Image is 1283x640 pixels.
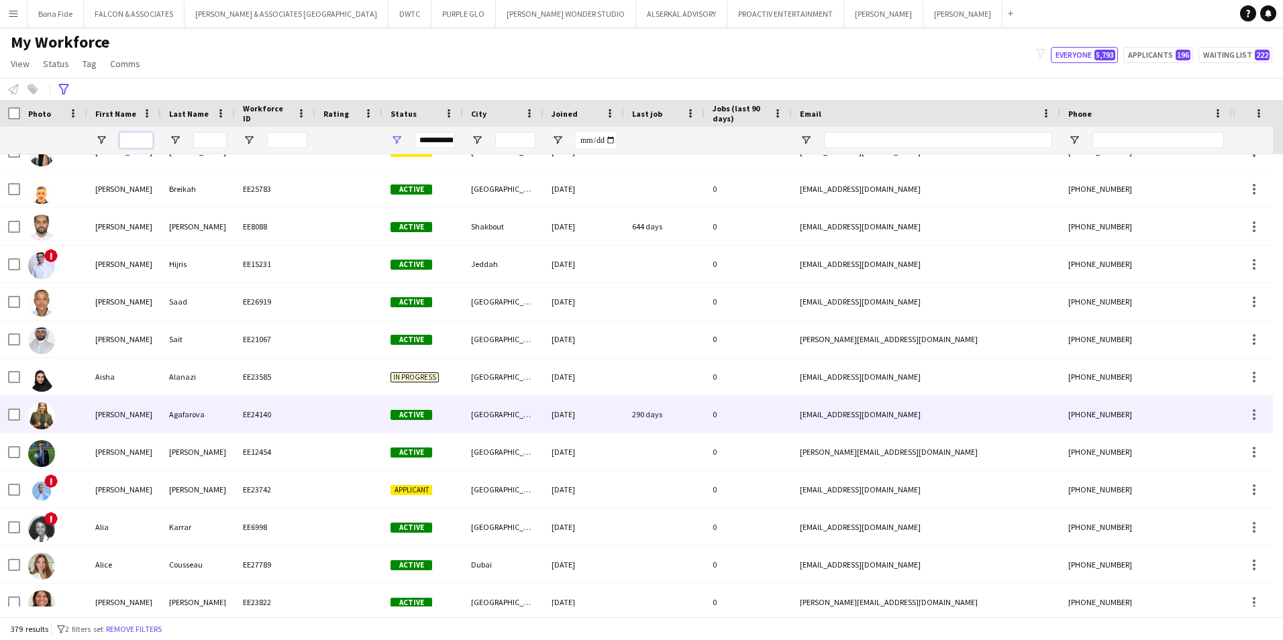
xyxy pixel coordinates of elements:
[391,260,432,270] span: Active
[83,58,97,70] span: Tag
[792,584,1060,621] div: [PERSON_NAME][EMAIL_ADDRESS][DOMAIN_NAME]
[1060,546,1232,583] div: [PHONE_NUMBER]
[235,396,315,433] div: EE24140
[161,471,235,508] div: [PERSON_NAME]
[87,396,161,433] div: [PERSON_NAME]
[576,132,616,148] input: Joined Filter Input
[1060,170,1232,207] div: [PHONE_NUMBER]
[431,1,496,27] button: PURPLE GLO
[800,134,812,146] button: Open Filter Menu
[495,132,535,148] input: City Filter Input
[95,109,136,119] span: First Name
[87,471,161,508] div: [PERSON_NAME]
[463,170,544,207] div: [GEOGRAPHIC_DATA]
[28,177,55,204] img: Ahmed Breikah
[463,546,544,583] div: Dubaï
[792,246,1060,282] div: [EMAIL_ADDRESS][DOMAIN_NAME]
[705,246,792,282] div: 0
[391,410,432,420] span: Active
[705,433,792,470] div: 0
[1060,208,1232,245] div: [PHONE_NUMBER]
[95,134,107,146] button: Open Filter Menu
[544,471,624,508] div: [DATE]
[161,208,235,245] div: [PERSON_NAME]
[1176,50,1190,60] span: 196
[391,134,403,146] button: Open Filter Menu
[705,321,792,358] div: 0
[28,590,55,617] img: Allison Williams
[792,208,1060,245] div: [EMAIL_ADDRESS][DOMAIN_NAME]
[193,132,227,148] input: Last Name Filter Input
[463,471,544,508] div: [GEOGRAPHIC_DATA]
[471,134,483,146] button: Open Filter Menu
[28,1,84,27] button: Bona Fide
[463,208,544,245] div: Shakbout
[28,290,55,317] img: Ahmed Saad
[1068,134,1080,146] button: Open Filter Menu
[496,1,636,27] button: [PERSON_NAME] WONDER STUDIO
[161,584,235,621] div: [PERSON_NAME]
[705,546,792,583] div: 0
[544,321,624,358] div: [DATE]
[28,109,51,119] span: Photo
[28,553,55,580] img: Alice Cousseau
[792,321,1060,358] div: [PERSON_NAME][EMAIL_ADDRESS][DOMAIN_NAME]
[323,109,349,119] span: Rating
[169,134,181,146] button: Open Filter Menu
[235,246,315,282] div: EE15231
[87,546,161,583] div: Alice
[391,560,432,570] span: Active
[1060,358,1232,395] div: [PHONE_NUMBER]
[1094,50,1115,60] span: 5,793
[87,433,161,470] div: [PERSON_NAME]
[235,584,315,621] div: EE23822
[1060,584,1232,621] div: [PHONE_NUMBER]
[28,365,55,392] img: Aisha Alanazi
[552,134,564,146] button: Open Filter Menu
[185,1,389,27] button: [PERSON_NAME] & ASSOCIATES [GEOGRAPHIC_DATA]
[1092,132,1224,148] input: Phone Filter Input
[544,396,624,433] div: [DATE]
[28,403,55,429] img: Aleksandra Agafarova
[11,32,109,52] span: My Workforce
[1068,109,1092,119] span: Phone
[391,523,432,533] span: Active
[391,447,432,458] span: Active
[161,246,235,282] div: Hijris
[463,246,544,282] div: Jeddah
[1255,50,1270,60] span: 222
[463,283,544,320] div: [GEOGRAPHIC_DATA]
[1123,47,1193,63] button: Applicants196
[87,283,161,320] div: [PERSON_NAME]
[391,598,432,608] span: Active
[43,58,69,70] span: Status
[235,208,315,245] div: EE8088
[923,1,1003,27] button: [PERSON_NAME]
[463,433,544,470] div: [GEOGRAPHIC_DATA]
[705,396,792,433] div: 0
[87,208,161,245] div: [PERSON_NAME]
[389,1,431,27] button: DWTC
[77,55,102,72] a: Tag
[235,509,315,545] div: EE6998
[792,433,1060,470] div: [PERSON_NAME][EMAIL_ADDRESS][DOMAIN_NAME]
[87,170,161,207] div: [PERSON_NAME]
[544,170,624,207] div: [DATE]
[28,478,55,504] img: Ali Rostami
[800,109,821,119] span: Email
[161,396,235,433] div: Agafarova
[11,58,30,70] span: View
[792,358,1060,395] div: [EMAIL_ADDRESS][DOMAIN_NAME]
[243,103,291,123] span: Workforce ID
[1060,321,1232,358] div: [PHONE_NUMBER]
[161,509,235,545] div: Karrar
[705,283,792,320] div: 0
[161,546,235,583] div: Cousseau
[87,321,161,358] div: [PERSON_NAME]
[463,509,544,545] div: [GEOGRAPHIC_DATA]
[705,170,792,207] div: 0
[544,283,624,320] div: [DATE]
[391,109,417,119] span: Status
[544,208,624,245] div: [DATE]
[65,624,103,634] span: 2 filters set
